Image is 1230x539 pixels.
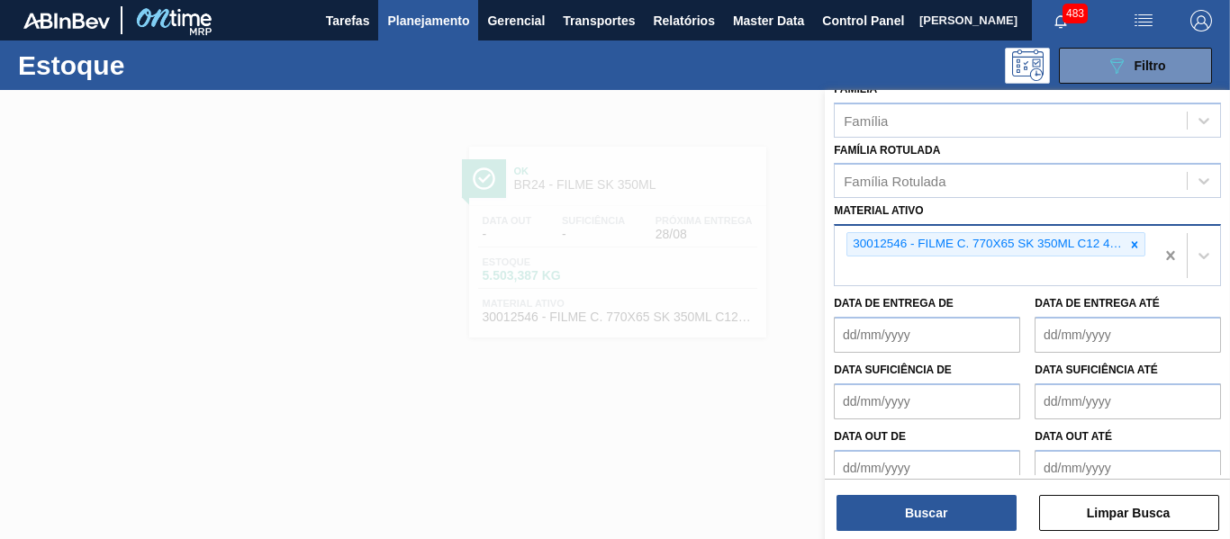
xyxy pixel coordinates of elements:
div: Família Rotulada [844,174,945,189]
input: dd/mm/yyyy [834,317,1020,353]
div: 30012546 - FILME C. 770X65 SK 350ML C12 429 [847,233,1125,256]
input: dd/mm/yyyy [834,383,1020,419]
span: Relatórios [653,10,714,31]
img: userActions [1133,10,1154,31]
button: Notificações [1032,8,1090,33]
label: Data de Entrega até [1035,297,1160,310]
input: dd/mm/yyyy [1035,450,1221,486]
span: Planejamento [387,10,469,31]
div: Pogramando: nenhum usuário selecionado [1005,48,1050,84]
label: Material ativo [834,204,924,217]
h1: Estoque [18,55,270,76]
span: Gerencial [487,10,545,31]
img: TNhmsLtSVTkK8tSr43FrP2fwEKptu5GPRR3wAAAABJRU5ErkJggg== [23,13,110,29]
img: Logout [1190,10,1212,31]
span: Tarefas [326,10,370,31]
span: Filtro [1135,58,1166,73]
span: Master Data [733,10,804,31]
input: dd/mm/yyyy [1035,317,1221,353]
label: Data de Entrega de [834,297,954,310]
label: Data out de [834,430,906,443]
span: Control Panel [822,10,904,31]
input: dd/mm/yyyy [1035,383,1221,419]
label: Data suficiência até [1035,364,1158,376]
button: Filtro [1059,48,1212,84]
label: Família Rotulada [834,144,940,157]
input: dd/mm/yyyy [834,450,1020,486]
label: Data suficiência de [834,364,952,376]
span: Transportes [563,10,635,31]
div: Família [844,112,888,128]
span: 483 [1063,4,1088,23]
label: Família [834,83,877,95]
label: Data out até [1035,430,1112,443]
